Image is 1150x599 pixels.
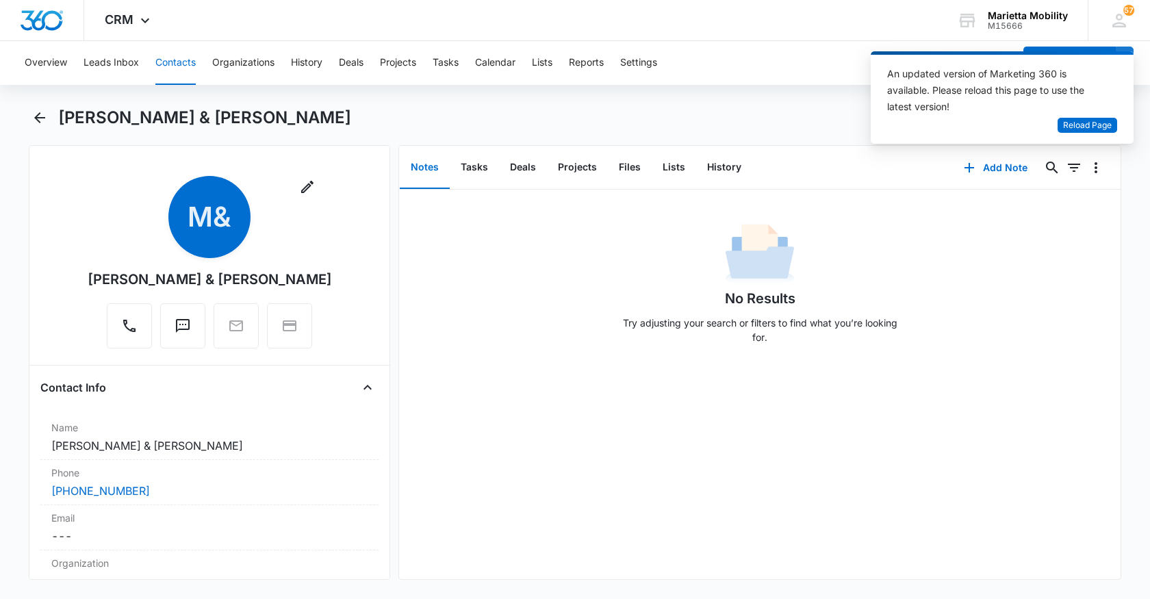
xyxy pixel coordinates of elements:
[725,288,795,309] h1: No Results
[40,505,379,550] div: Email---
[88,269,332,290] div: [PERSON_NAME] & [PERSON_NAME]
[726,220,794,288] img: No Data
[107,303,152,348] button: Call
[160,324,205,336] a: Text
[1023,47,1116,79] button: Add Contact
[51,483,150,499] a: [PHONE_NUMBER]
[40,415,379,460] div: Name[PERSON_NAME] & [PERSON_NAME]
[380,41,416,85] button: Projects
[988,10,1068,21] div: account name
[58,107,351,128] h1: [PERSON_NAME] & [PERSON_NAME]
[51,573,368,589] dd: ---
[339,41,363,85] button: Deals
[499,146,547,189] button: Deals
[652,146,696,189] button: Lists
[105,12,133,27] span: CRM
[1058,118,1117,133] button: Reload Page
[1063,119,1112,132] span: Reload Page
[620,41,657,85] button: Settings
[532,41,552,85] button: Lists
[887,66,1101,115] div: An updated version of Marketing 360 is available. Please reload this page to use the latest version!
[51,420,368,435] label: Name
[475,41,515,85] button: Calendar
[212,41,274,85] button: Organizations
[1041,157,1063,179] button: Search...
[160,303,205,348] button: Text
[51,466,368,480] label: Phone
[51,556,368,570] label: Organization
[400,146,450,189] button: Notes
[357,377,379,398] button: Close
[107,324,152,336] a: Call
[291,41,322,85] button: History
[696,146,752,189] button: History
[1063,157,1085,179] button: Filters
[155,41,196,85] button: Contacts
[1085,157,1107,179] button: Overflow Menu
[450,146,499,189] button: Tasks
[168,176,251,258] span: M&
[51,511,368,525] label: Email
[40,379,106,396] h4: Contact Info
[40,460,379,505] div: Phone[PHONE_NUMBER]
[950,151,1041,184] button: Add Note
[25,41,67,85] button: Overview
[40,550,379,595] div: Organization---
[616,316,904,344] p: Try adjusting your search or filters to find what you’re looking for.
[608,146,652,189] button: Files
[433,41,459,85] button: Tasks
[84,41,139,85] button: Leads Inbox
[1123,5,1134,16] div: notifications count
[51,437,368,454] dd: [PERSON_NAME] & [PERSON_NAME]
[988,21,1068,31] div: account id
[1123,5,1134,16] span: 57
[29,107,50,129] button: Back
[547,146,608,189] button: Projects
[569,41,604,85] button: Reports
[51,528,368,544] dd: ---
